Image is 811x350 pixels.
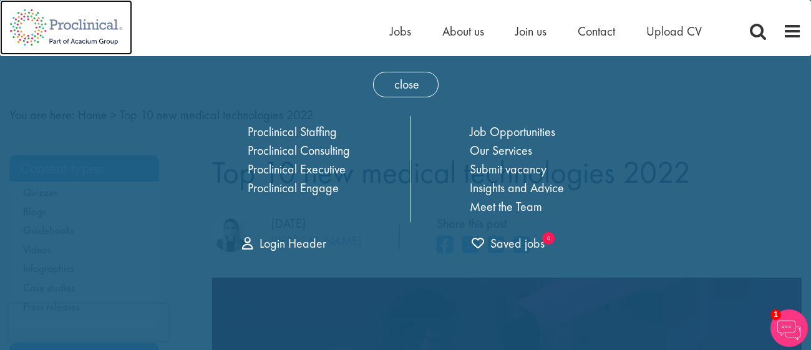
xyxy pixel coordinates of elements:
a: Meet the Team [470,198,542,215]
a: Jobs [390,23,411,39]
a: Proclinical Staffing [248,124,337,140]
a: 0 jobs in shortlist [472,235,545,253]
a: Upload CV [646,23,702,39]
a: About us [442,23,484,39]
a: Our Services [470,142,532,158]
a: Submit vacancy [470,161,546,177]
span: close [373,72,439,97]
a: Login Header [242,235,326,251]
a: Proclinical Engage [248,180,339,196]
a: Job Opportunities [470,124,555,140]
a: Proclinical Executive [248,161,346,177]
sub: 0 [542,232,555,245]
a: Join us [515,23,546,39]
span: 1 [770,309,781,320]
a: Proclinical Consulting [248,142,350,158]
a: Insights and Advice [470,180,564,196]
img: Chatbot [770,309,808,347]
a: Contact [578,23,615,39]
span: Saved jobs [472,235,545,251]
